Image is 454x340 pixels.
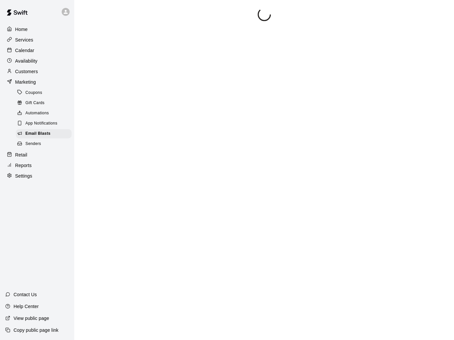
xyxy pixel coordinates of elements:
[5,24,69,34] a: Home
[16,139,72,149] div: Senders
[5,171,69,181] a: Settings
[5,67,69,76] a: Customers
[15,162,32,169] p: Reports
[16,88,72,98] div: Coupons
[14,327,58,333] p: Copy public page link
[16,98,74,108] a: Gift Cards
[14,315,49,322] p: View public page
[25,141,41,147] span: Senders
[5,77,69,87] a: Marketing
[5,150,69,160] a: Retail
[16,99,72,108] div: Gift Cards
[16,129,74,139] a: Email Blasts
[16,139,74,149] a: Senders
[15,37,33,43] p: Services
[25,110,49,117] span: Automations
[16,119,72,128] div: App Notifications
[15,173,32,179] p: Settings
[15,68,38,75] p: Customers
[5,35,69,45] a: Services
[25,100,45,106] span: Gift Cards
[16,108,74,119] a: Automations
[16,88,74,98] a: Coupons
[25,120,57,127] span: App Notifications
[14,303,39,310] p: Help Center
[25,130,50,137] span: Email Blasts
[15,79,36,85] p: Marketing
[25,90,42,96] span: Coupons
[5,160,69,170] a: Reports
[14,291,37,298] p: Contact Us
[16,119,74,129] a: App Notifications
[15,47,34,54] p: Calendar
[15,152,27,158] p: Retail
[15,58,38,64] p: Availability
[5,45,69,55] a: Calendar
[5,56,69,66] a: Availability
[16,109,72,118] div: Automations
[15,26,28,33] p: Home
[16,129,72,138] div: Email Blasts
